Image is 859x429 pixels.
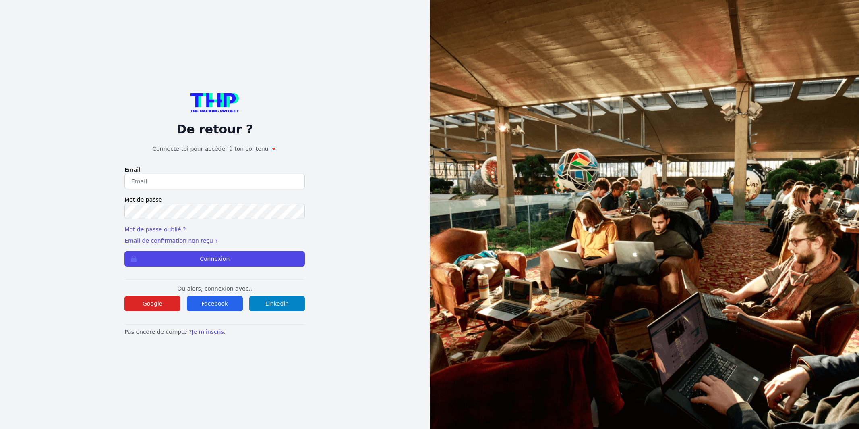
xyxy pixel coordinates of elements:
[190,93,239,112] img: logo
[124,196,305,204] label: Mot de passe
[187,296,243,311] button: Facebook
[124,226,186,233] a: Mot de passe oublié ?
[124,296,180,311] button: Google
[124,251,305,267] button: Connexion
[124,174,305,189] input: Email
[249,296,305,311] button: Linkedin
[124,285,305,293] p: Ou alors, connexion avec..
[124,145,305,153] h1: Connecte-toi pour accéder à ton contenu 💌
[124,166,305,174] label: Email
[124,328,305,336] p: Pas encore de compte ?
[192,329,226,335] a: Je m'inscris.
[124,237,217,244] a: Email de confirmation non reçu ?
[124,122,305,137] p: De retour ?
